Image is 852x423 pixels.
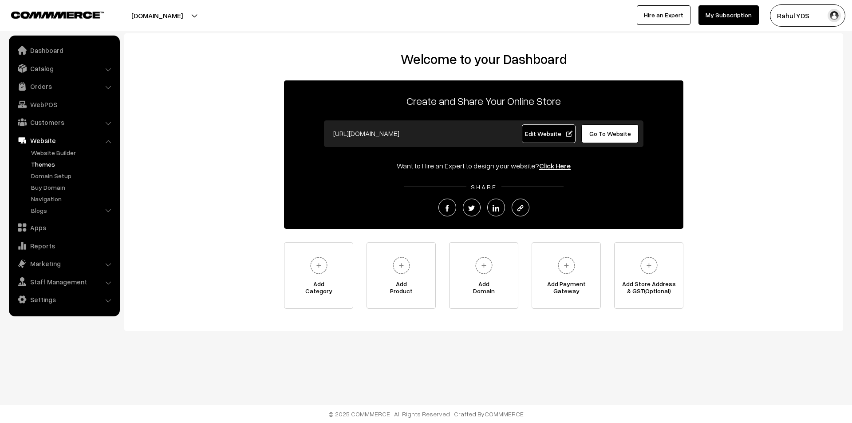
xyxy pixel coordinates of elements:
a: Customers [11,114,117,130]
span: Edit Website [525,130,572,137]
img: plus.svg [389,253,414,278]
a: AddProduct [367,242,436,309]
span: Add Store Address & GST(Optional) [615,280,683,298]
a: Orders [11,78,117,94]
a: Navigation [29,194,117,204]
a: AddDomain [449,242,518,309]
img: COMMMERCE [11,12,104,18]
a: Marketing [11,255,117,271]
img: plus.svg [307,253,331,278]
span: Go To Website [589,130,631,137]
h2: Welcome to your Dashboard [133,51,834,67]
button: Rahul YDS [770,4,845,27]
span: Add Domain [450,280,518,298]
a: AddCategory [284,242,353,309]
img: plus.svg [472,253,496,278]
a: Apps [11,219,117,235]
span: Add Product [367,280,435,298]
a: Blogs [29,206,117,215]
a: Go To Website [581,124,639,143]
a: Catalog [11,60,117,76]
a: Website Builder [29,148,117,157]
p: Create and Share Your Online Store [284,93,683,109]
a: Reports [11,238,117,254]
span: SHARE [466,183,501,191]
a: Add PaymentGateway [532,242,601,309]
a: Dashboard [11,42,117,58]
button: [DOMAIN_NAME] [100,4,214,27]
div: Want to Hire an Expert to design your website? [284,160,683,171]
a: Click Here [539,161,571,170]
a: Buy Domain [29,183,117,192]
img: user [828,9,841,22]
a: Themes [29,160,117,169]
a: Edit Website [522,124,576,143]
img: plus.svg [637,253,661,278]
a: Staff Management [11,274,117,290]
span: Add Category [284,280,353,298]
a: Add Store Address& GST(Optional) [614,242,683,309]
a: Hire an Expert [637,5,690,25]
a: COMMMERCE [485,410,524,418]
a: My Subscription [698,5,759,25]
a: Settings [11,291,117,307]
img: plus.svg [554,253,579,278]
span: Add Payment Gateway [532,280,600,298]
a: Domain Setup [29,171,117,180]
a: WebPOS [11,96,117,112]
a: COMMMERCE [11,9,89,20]
a: Website [11,132,117,148]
